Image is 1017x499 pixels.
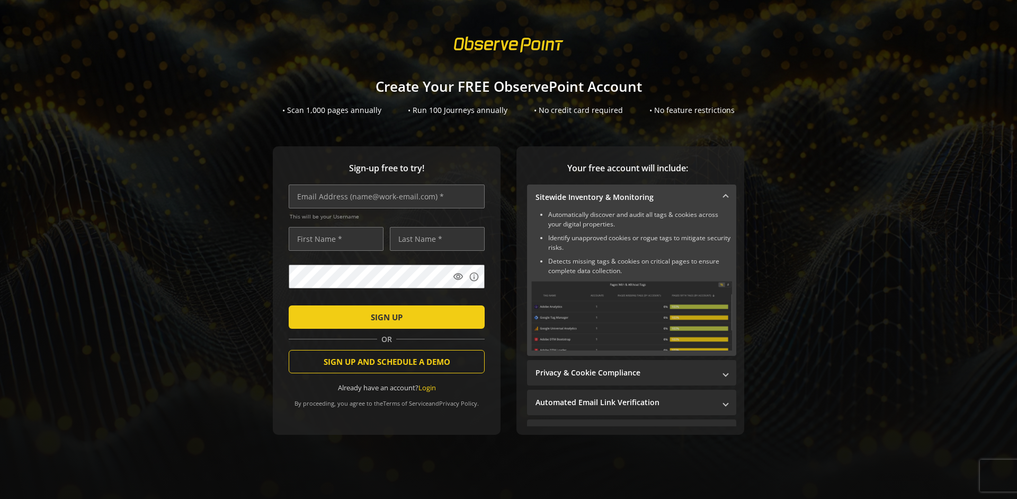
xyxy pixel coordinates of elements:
[527,419,736,445] mat-expansion-panel-header: Performance Monitoring with Web Vitals
[289,162,485,174] span: Sign-up free to try!
[548,257,732,276] li: Detects missing tags & cookies on critical pages to ensure complete data collection.
[527,360,736,386] mat-expansion-panel-header: Privacy & Cookie Compliance
[289,392,485,407] div: By proceeding, you agree to the and .
[289,227,383,251] input: First Name *
[289,305,485,329] button: SIGN UP
[548,233,732,252] li: Identify unapproved cookies or rogue tags to mitigate security risks.
[548,210,732,229] li: Automatically discover and audit all tags & cookies across your digital properties.
[324,352,450,371] span: SIGN UP AND SCHEDULE A DEMO
[290,213,485,220] span: This will be your Username
[289,350,485,373] button: SIGN UP AND SCHEDULE A DEMO
[371,308,403,327] span: SIGN UP
[453,272,463,282] mat-icon: visibility
[531,281,732,351] img: Sitewide Inventory & Monitoring
[408,105,507,116] div: • Run 100 Journeys annually
[390,227,485,251] input: Last Name *
[282,105,381,116] div: • Scan 1,000 pages annually
[377,334,396,345] span: OR
[527,162,728,174] span: Your free account will include:
[439,399,477,407] a: Privacy Policy
[649,105,735,116] div: • No feature restrictions
[418,383,436,392] a: Login
[527,185,736,210] mat-expansion-panel-header: Sitewide Inventory & Monitoring
[536,367,715,378] mat-panel-title: Privacy & Cookie Compliance
[289,383,485,393] div: Already have an account?
[383,399,429,407] a: Terms of Service
[536,397,715,408] mat-panel-title: Automated Email Link Verification
[534,105,623,116] div: • No credit card required
[536,192,715,203] mat-panel-title: Sitewide Inventory & Monitoring
[527,390,736,415] mat-expansion-panel-header: Automated Email Link Verification
[469,272,479,282] mat-icon: info
[289,185,485,208] input: Email Address (name@work-email.com) *
[527,210,736,356] div: Sitewide Inventory & Monitoring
